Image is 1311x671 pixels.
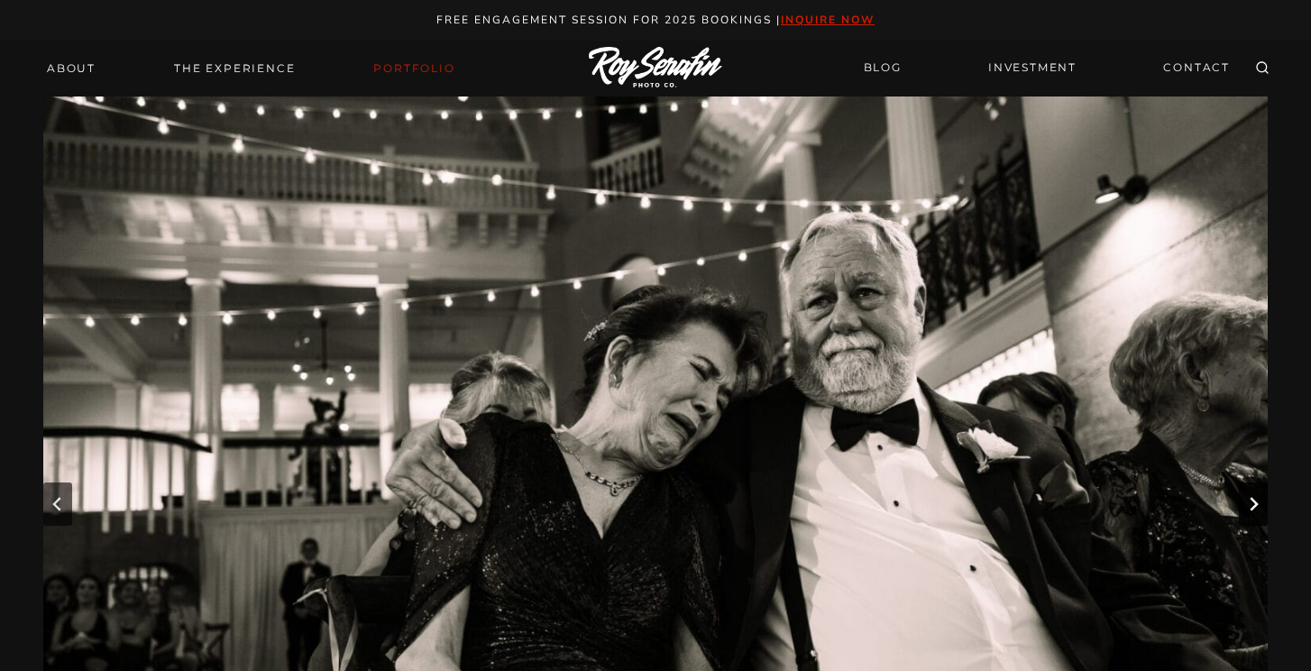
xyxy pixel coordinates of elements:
[36,56,106,81] a: About
[1250,56,1275,81] button: View Search Form
[589,47,722,89] img: Logo of Roy Serafin Photo Co., featuring stylized text in white on a light background, representi...
[1239,483,1268,526] button: Next slide
[362,56,465,81] a: Portfolio
[43,483,72,526] button: Previous slide
[1152,52,1241,84] a: CONTACT
[163,56,306,81] a: THE EXPERIENCE
[36,56,466,81] nav: Primary Navigation
[853,52,912,84] a: BLOG
[977,52,1087,84] a: INVESTMENT
[20,11,1292,30] p: Free engagement session for 2025 Bookings |
[781,13,875,27] a: inquire now
[853,52,1241,84] nav: Secondary Navigation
